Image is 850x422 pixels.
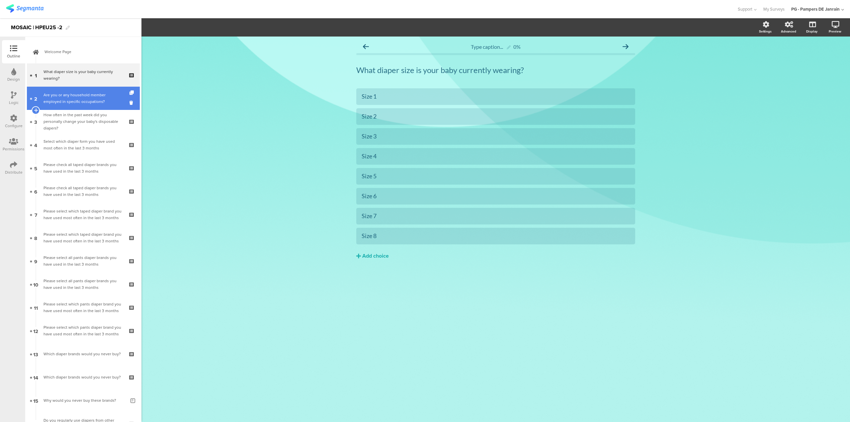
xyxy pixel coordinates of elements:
[43,92,123,105] div: Are you or any household member employed in specific occupations?
[27,63,140,87] a: 1 What diaper size is your baby currently wearing?
[806,29,817,34] div: Display
[829,29,841,34] div: Preview
[43,112,123,131] div: How often in the past week did you personally change your baby's disposable diapers?
[43,397,126,404] div: Why would you never buy these brands?
[5,123,23,129] div: Configure
[27,319,140,342] a: 12 Please select which pants diaper brand you have used most often in the last 3 months
[356,65,635,75] p: What diaper size is your baby currently wearing?
[27,156,140,180] a: 5 Please check all taped diaper brands you have used in the last 3 months
[34,234,37,241] span: 8
[356,248,635,264] button: Add choice
[34,257,37,265] span: 9
[43,138,123,151] div: Select which diaper form you have used most often in the last 3 months
[43,68,123,82] div: What diaper size is your baby currently wearing?
[7,76,20,82] div: Design
[9,100,19,106] div: Logic
[27,226,140,249] a: 8 Please select which taped diaper brand you have used most often in the last 3 months
[362,232,630,240] div: Size 8
[44,48,129,55] span: Welcome Page
[362,192,630,200] div: Size 6
[43,161,123,175] div: Please check all taped diaper brands you have used in the last 3 months
[43,374,123,380] div: Which diaper brands would you never buy?
[471,43,503,50] span: Type caption...
[27,87,140,110] a: 2 Are you or any household member employed in specific occupations?
[791,6,840,12] div: PG - Pampers DE Janrain
[43,254,123,268] div: Please select all pants diaper brands you have used in the last 3 months
[27,110,140,133] a: 3 How often in the past week did you personally change your baby's disposable diapers?
[35,71,37,79] span: 1
[3,146,25,152] div: Permissions
[362,132,630,140] div: Size 3
[27,366,140,389] a: 14 Which diaper brands would you never buy?
[33,397,38,404] span: 15
[27,296,140,319] a: 11 Please select which pants diaper brand you have used most often in the last 3 months
[27,389,140,412] a: 15 Why would you never buy these brands?
[362,152,630,160] div: Size 4
[362,93,630,100] div: Size 1
[362,212,630,220] div: Size 7
[362,253,389,260] div: Add choice
[33,281,38,288] span: 10
[33,374,38,381] span: 14
[129,91,135,95] i: Duplicate
[35,211,37,218] span: 7
[27,133,140,156] a: 4 Select which diaper form you have used most often in the last 3 months
[43,231,123,244] div: Please select which taped diaper brand you have used most often in the last 3 months
[34,304,38,311] span: 11
[43,208,123,221] div: Please select which taped diaper brand you have used most often in the last 3 months
[27,342,140,366] a: 13 Which diaper brands would you never buy?
[781,29,796,34] div: Advanced
[43,324,123,337] div: Please select which pants diaper brand you have used most often in the last 3 months
[43,185,123,198] div: Please check all taped diaper brands you have used in the last 3 months
[513,43,521,50] div: 0%
[27,180,140,203] a: 6 Please check all taped diaper brands you have used in the last 3 months
[7,53,20,59] div: Outline
[759,29,772,34] div: Settings
[27,203,140,226] a: 7 Please select which taped diaper brand you have used most often in the last 3 months
[362,172,630,180] div: Size 5
[34,118,37,125] span: 3
[27,273,140,296] a: 10 Please select all pants diaper brands you have used in the last 3 months
[33,327,38,334] span: 12
[27,249,140,273] a: 9 Please select all pants diaper brands you have used in the last 3 months
[11,22,62,33] div: MOSAIC | HPEU25 -2
[34,141,37,148] span: 4
[34,188,37,195] span: 6
[33,350,38,358] span: 13
[43,301,123,314] div: Please select which pants diaper brand you have used most often in the last 3 months
[362,113,630,120] div: Size 2
[5,169,23,175] div: Distribute
[6,4,43,13] img: segmanta logo
[34,164,37,172] span: 5
[43,351,123,357] div: Which diaper brands would you never buy?
[129,100,135,106] i: Delete
[738,6,752,12] span: Support
[43,278,123,291] div: Please select all pants diaper brands you have used in the last 3 months
[34,95,37,102] span: 2
[27,40,140,63] a: Welcome Page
